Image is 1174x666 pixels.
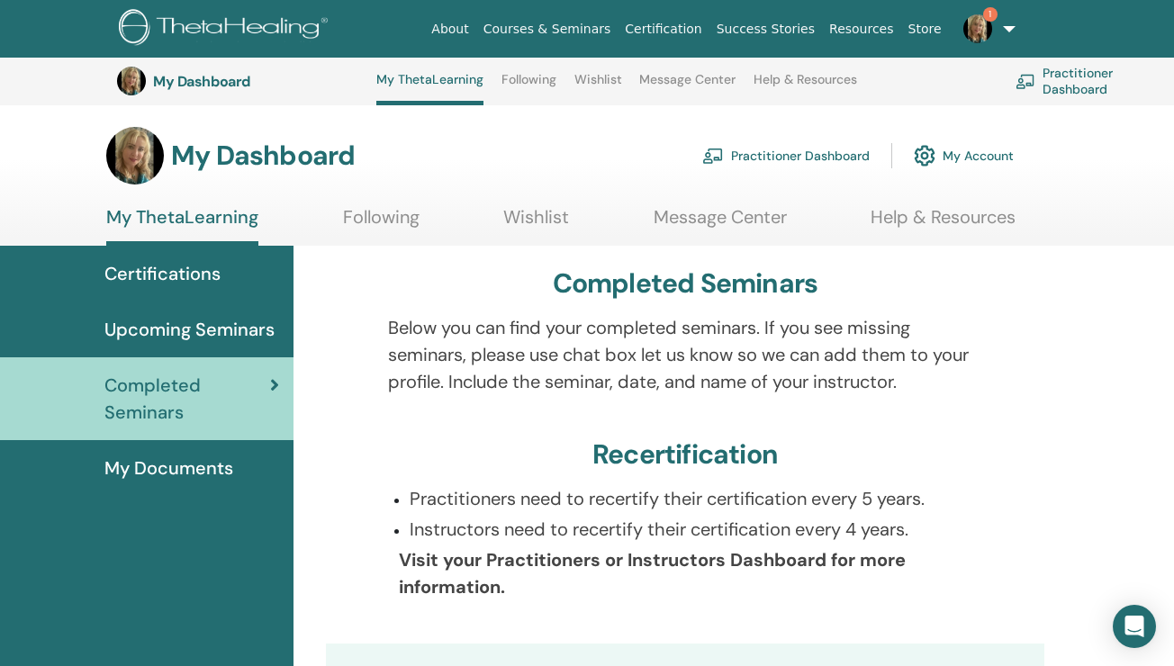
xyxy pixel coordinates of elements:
a: Practitioner Dashboard [702,136,870,175]
span: Certifications [104,260,221,287]
img: cog.svg [914,140,935,171]
h3: Completed Seminars [553,267,818,300]
a: Success Stories [709,13,822,46]
a: Following [501,72,556,101]
a: Courses & Seminars [476,13,619,46]
a: Certification [618,13,709,46]
a: Help & Resources [871,206,1016,241]
a: My Account [914,136,1014,175]
a: Practitioner Dashboard [1016,61,1168,101]
p: Practitioners need to recertify their certification every 5 years. [410,485,982,512]
span: Completed Seminars [104,372,270,426]
a: Resources [822,13,901,46]
img: default.jpg [117,67,146,95]
a: Message Center [639,72,736,101]
p: Below you can find your completed seminars. If you see missing seminars, please use chat box let ... [388,314,982,395]
img: chalkboard-teacher.svg [702,148,724,164]
div: Open Intercom Messenger [1113,605,1156,648]
img: default.jpg [963,14,992,43]
span: 1 [983,7,998,22]
a: About [424,13,475,46]
span: Upcoming Seminars [104,316,275,343]
a: Store [901,13,949,46]
a: My ThetaLearning [376,72,483,105]
img: logo.png [119,9,334,49]
b: Visit your Practitioners or Instructors Dashboard for more information. [399,548,906,598]
span: My Documents [104,454,233,481]
a: Message Center [654,206,787,241]
p: Instructors need to recertify their certification every 4 years. [410,516,982,543]
img: default.jpg [106,127,164,184]
h3: My Dashboard [153,73,333,90]
a: Wishlist [574,72,622,101]
a: Wishlist [503,206,569,241]
a: Following [343,206,420,241]
a: Help & Resources [754,72,857,101]
h3: Recertification [592,438,778,471]
a: My ThetaLearning [106,206,258,246]
img: chalkboard-teacher.svg [1016,74,1035,88]
h3: My Dashboard [171,139,355,172]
